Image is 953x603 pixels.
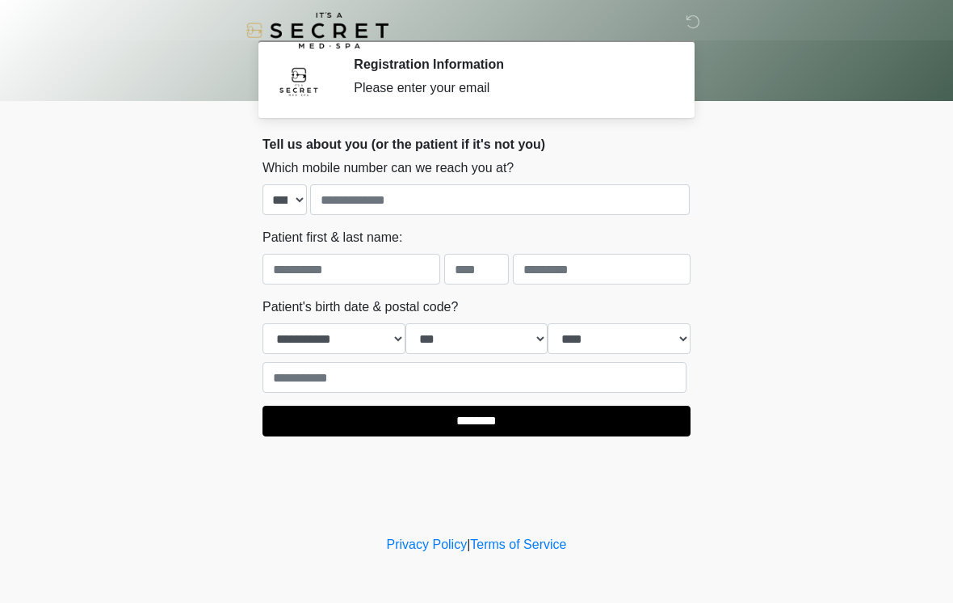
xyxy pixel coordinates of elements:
h2: Tell us about you (or the patient if it's not you) [262,137,691,152]
h2: Registration Information [354,57,666,72]
a: Privacy Policy [387,538,468,551]
img: Agent Avatar [275,57,323,105]
img: It's A Secret Med Spa Logo [246,12,388,48]
a: | [467,538,470,551]
label: Patient first & last name: [262,228,402,247]
a: Terms of Service [470,538,566,551]
label: Which mobile number can we reach you at? [262,158,514,178]
div: Please enter your email [354,78,666,98]
label: Patient's birth date & postal code? [262,297,458,317]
